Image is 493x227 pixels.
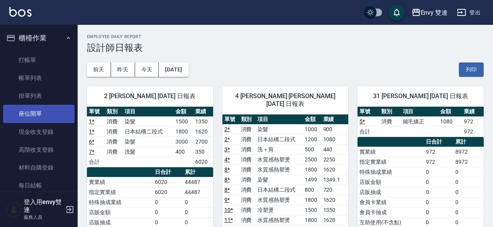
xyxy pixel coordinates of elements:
[174,126,193,137] td: 1800
[408,5,451,21] button: Envy 雙連
[24,198,63,214] h5: 登入用envy雙連
[193,107,213,117] th: 業績
[358,197,424,207] td: 會員卡業績
[3,141,75,159] a: 高階收支登錄
[321,165,349,175] td: 1620
[321,134,349,144] td: 1080
[111,62,135,77] button: 昨天
[303,165,321,175] td: 1800
[239,165,256,175] td: 消費
[239,175,256,185] td: 消費
[123,107,174,117] th: 項目
[105,116,123,126] td: 消費
[321,205,349,215] td: 1350
[135,62,159,77] button: 今天
[3,51,75,69] a: 打帳單
[454,5,484,20] button: 登出
[239,114,256,125] th: 類別
[153,207,183,217] td: 0
[358,126,379,137] td: 合計
[123,137,174,147] td: 染髮
[153,177,183,187] td: 6020
[255,165,303,175] td: 水質感熱塑燙
[358,107,484,137] table: a dense table
[105,126,123,137] td: 消費
[453,137,484,147] th: 累計
[239,215,256,225] td: 消費
[123,116,174,126] td: 染髮
[321,124,349,134] td: 900
[255,215,303,225] td: 水質感熱塑燙
[153,187,183,197] td: 6020
[453,157,484,167] td: 8972
[303,195,321,205] td: 1800
[255,195,303,205] td: 水質感熱塑燙
[321,144,349,154] td: 440
[153,197,183,207] td: 0
[174,116,193,126] td: 1500
[401,116,439,126] td: 縮毛矯正
[321,215,349,225] td: 1620
[367,92,474,100] span: 31 [PERSON_NAME] [DATE] 日報表
[462,126,484,137] td: 972
[105,107,123,117] th: 類別
[232,92,339,108] span: 4 [PERSON_NAME] [PERSON_NAME][DATE] 日報表
[123,126,174,137] td: 日本結構二段式
[87,107,105,117] th: 單號
[24,214,63,221] p: 服務人員
[9,7,31,17] img: Logo
[239,144,256,154] td: 消費
[255,124,303,134] td: 染髮
[239,185,256,195] td: 消費
[87,157,105,167] td: 合計
[303,144,321,154] td: 500
[424,157,453,167] td: 972
[303,215,321,225] td: 1800
[321,195,349,205] td: 1620
[183,187,213,197] td: 44487
[239,134,256,144] td: 消費
[421,8,448,17] div: Envy 雙連
[174,137,193,147] td: 3000
[96,92,204,100] span: 2 [PERSON_NAME] [DATE] 日報表
[193,137,213,147] td: 2700
[358,147,424,157] td: 實業績
[3,177,75,194] a: 每日結帳
[389,5,404,20] button: save
[424,187,453,197] td: 0
[87,62,111,77] button: 前天
[174,107,193,117] th: 金額
[453,177,484,187] td: 0
[358,167,424,177] td: 特殊抽成業績
[105,147,123,157] td: 消費
[193,147,213,157] td: 350
[303,185,321,195] td: 800
[105,137,123,147] td: 消費
[462,116,484,126] td: 972
[358,187,424,197] td: 店販抽成
[174,147,193,157] td: 400
[153,167,183,177] th: 日合計
[255,134,303,144] td: 日本結構二段式
[358,207,424,217] td: 會員卡抽成
[87,177,153,187] td: 實業績
[239,154,256,165] td: 消費
[183,197,213,207] td: 0
[424,147,453,157] td: 972
[424,207,453,217] td: 0
[193,116,213,126] td: 1350
[424,167,453,177] td: 0
[255,114,303,125] th: 項目
[358,157,424,167] td: 指定實業績
[255,175,303,185] td: 染髮
[193,157,213,167] td: 6020
[87,34,484,39] h2: Employee Daily Report
[87,187,153,197] td: 指定實業績
[159,62,188,77] button: [DATE]
[358,107,379,117] th: 單號
[379,107,401,117] th: 類別
[255,205,303,215] td: 冷塑燙
[453,207,484,217] td: 0
[303,134,321,144] td: 1200
[321,154,349,165] td: 2250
